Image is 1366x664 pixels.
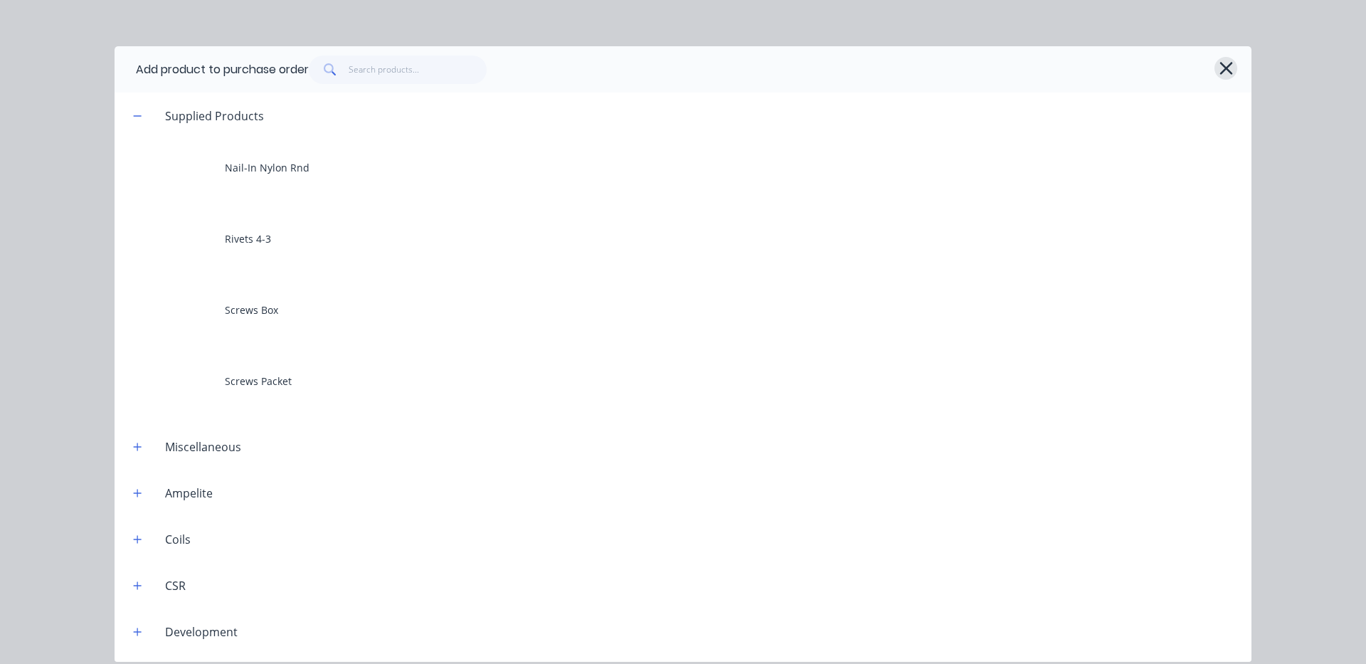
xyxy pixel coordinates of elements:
div: Miscellaneous [154,438,253,455]
input: Search products... [349,56,487,84]
div: Coils [154,531,202,548]
div: Development [154,623,249,641]
div: Supplied Products [154,107,275,125]
div: Add product to purchase order [136,61,309,78]
div: Ampelite [154,485,224,502]
div: CSR [154,577,197,594]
